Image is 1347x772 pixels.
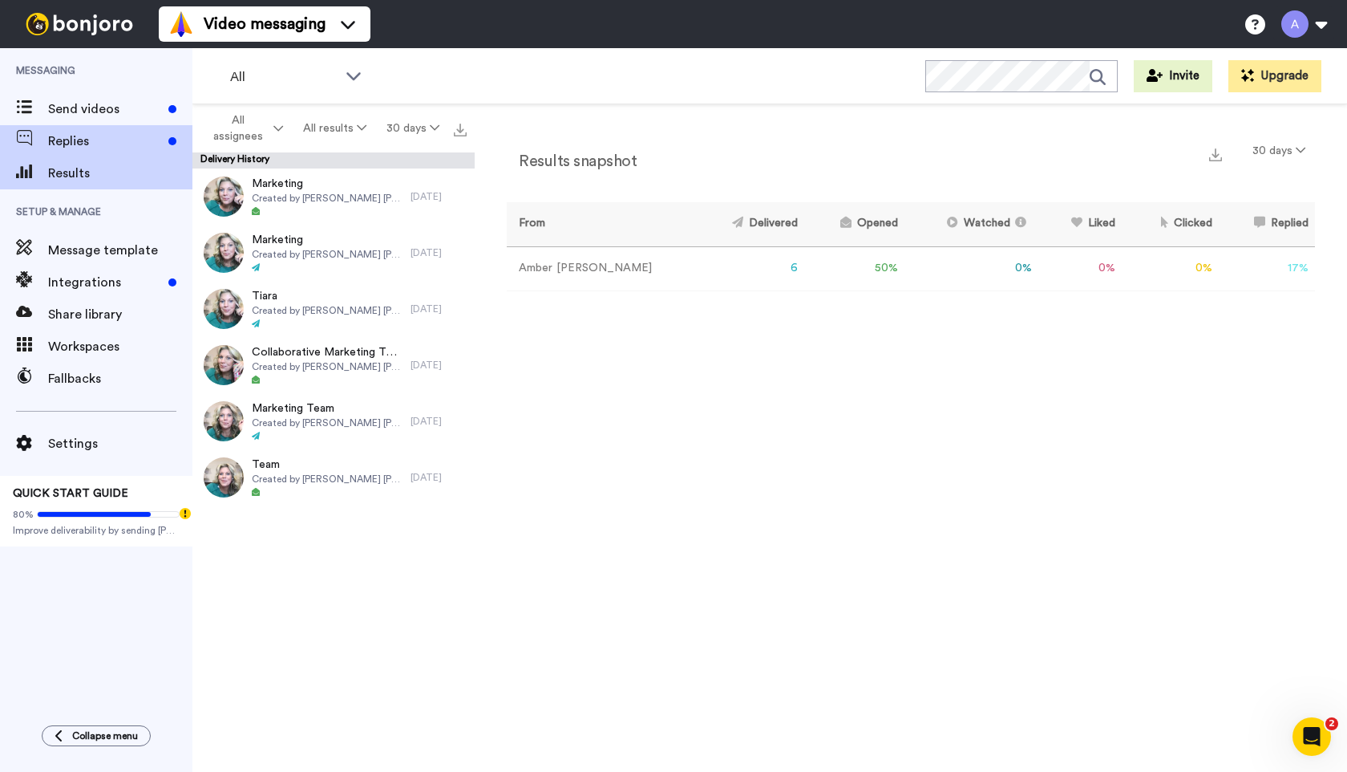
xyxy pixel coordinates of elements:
span: Results [48,164,192,183]
div: [DATE] [411,415,467,428]
div: [DATE] [411,303,467,315]
span: All [230,67,338,87]
span: Video messaging [204,13,326,35]
span: Created by [PERSON_NAME] [PERSON_NAME] [252,192,402,205]
th: Watched [904,202,1038,246]
a: Marketing TeamCreated by [PERSON_NAME] [PERSON_NAME][DATE] [192,393,475,449]
button: All results [293,114,377,143]
a: TeamCreated by [PERSON_NAME] [PERSON_NAME][DATE] [192,449,475,506]
button: 30 days [376,114,449,143]
th: Liked [1038,202,1122,246]
span: Improve deliverability by sending [PERSON_NAME]’s from your own email [13,524,180,537]
span: Created by [PERSON_NAME] [PERSON_NAME] [252,473,402,486]
span: Fallbacks [48,369,192,388]
button: All assignees [196,106,293,151]
img: 993da9bb-a1cd-4e0a-b3a5-02dcdc760270-thumb.jpg [204,289,244,329]
button: Export all results that match these filters now. [449,116,471,140]
img: 5091c9de-d15a-45f2-a240-cac0a3ee2374-thumb.jpg [204,233,244,273]
th: Clicked [1122,202,1219,246]
span: Share library [48,305,192,324]
td: 50 % [804,246,904,291]
span: Collaborative Marketing Team [252,344,402,360]
span: Message template [48,241,192,260]
span: Collapse menu [72,729,138,742]
a: TiaraCreated by [PERSON_NAME] [PERSON_NAME][DATE] [192,281,475,337]
th: Delivered [694,202,804,246]
img: 087850f0-a3c4-453c-a56c-90729ce81bd4-thumb.jpg [204,457,244,498]
th: Opened [804,202,904,246]
td: Amber [PERSON_NAME] [507,246,694,291]
span: Workspaces [48,337,192,356]
span: Tiara [252,288,402,304]
span: Replies [48,132,162,151]
a: Collaborative Marketing TeamCreated by [PERSON_NAME] [PERSON_NAME][DATE] [192,337,475,393]
img: export.svg [454,124,467,136]
th: Replied [1219,202,1315,246]
iframe: Intercom live chat [1292,717,1331,756]
td: 0 % [1038,246,1122,291]
span: Integrations [48,273,162,292]
span: Send videos [48,100,162,119]
span: Created by [PERSON_NAME] [PERSON_NAME] [252,360,402,373]
span: 2 [1325,717,1338,730]
div: Tooltip anchor [178,506,192,521]
img: 39818ca9-05c9-48c0-8e23-5eb7a7469f7b-thumb.jpg [204,401,244,441]
th: From [507,202,694,246]
img: bce28f0b-205a-4ea1-9734-006eed8b6162-thumb.jpg [204,177,244,217]
div: [DATE] [411,190,467,203]
img: bj-logo-header-white.svg [19,13,140,35]
span: Created by [PERSON_NAME] [PERSON_NAME] [252,304,402,317]
h2: Results snapshot [507,152,637,170]
span: All assignees [205,112,270,144]
div: [DATE] [411,471,467,484]
img: export.svg [1209,148,1222,161]
button: 30 days [1243,136,1315,165]
div: [DATE] [411,246,467,259]
button: Invite [1134,60,1212,92]
td: 17 % [1219,246,1315,291]
div: Delivery History [192,152,475,169]
img: 9165c92b-e392-4cd9-8ece-4902ad3950e6-thumb.jpg [204,345,244,385]
div: [DATE] [411,359,467,372]
td: 0 % [1122,246,1219,291]
a: MarketingCreated by [PERSON_NAME] [PERSON_NAME][DATE] [192,225,475,281]
span: Settings [48,434,192,453]
button: Collapse menu [42,725,151,746]
span: Created by [PERSON_NAME] [PERSON_NAME] [252,416,402,429]
span: Created by [PERSON_NAME] [PERSON_NAME] [252,248,402,261]
span: QUICK START GUIDE [13,488,128,499]
span: 80% [13,508,34,521]
span: Marketing Team [252,400,402,416]
td: 6 [694,246,804,291]
img: vm-color.svg [168,11,194,37]
button: Upgrade [1228,60,1321,92]
a: MarketingCreated by [PERSON_NAME] [PERSON_NAME][DATE] [192,169,475,225]
span: Marketing [252,176,402,192]
span: Marketing [252,232,402,248]
span: Team [252,457,402,473]
button: Export a summary of each team member’s results that match this filter now. [1204,142,1227,165]
td: 0 % [904,246,1038,291]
